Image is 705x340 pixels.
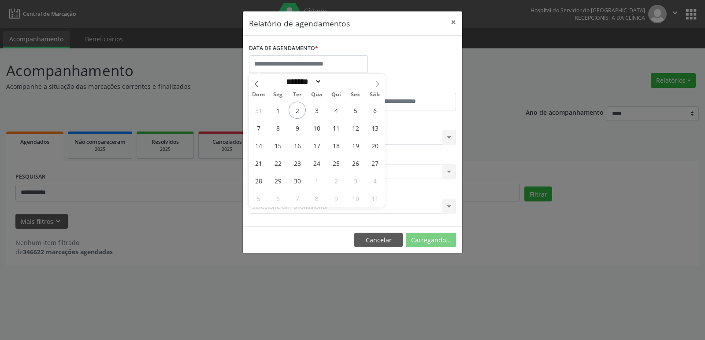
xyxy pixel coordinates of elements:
[268,92,288,98] span: Seg
[327,137,345,154] span: Setembro 18, 2025
[269,137,286,154] span: Setembro 15, 2025
[289,154,306,172] span: Setembro 23, 2025
[327,154,345,172] span: Setembro 25, 2025
[283,77,322,86] select: Month
[308,190,325,207] span: Outubro 8, 2025
[249,92,268,98] span: Dom
[249,18,350,29] h5: Relatório de agendamentos
[366,119,383,136] span: Setembro 13, 2025
[327,119,345,136] span: Setembro 11, 2025
[366,172,383,189] span: Outubro 4, 2025
[355,79,456,93] label: ATÉ
[250,190,267,207] span: Outubro 5, 2025
[250,154,267,172] span: Setembro 21, 2025
[308,172,325,189] span: Outubro 1, 2025
[289,102,306,119] span: Setembro 2, 2025
[250,137,267,154] span: Setembro 14, 2025
[347,119,364,136] span: Setembro 12, 2025
[346,92,365,98] span: Sex
[365,92,385,98] span: Sáb
[269,154,286,172] span: Setembro 22, 2025
[327,190,345,207] span: Outubro 9, 2025
[347,190,364,207] span: Outubro 10, 2025
[308,102,325,119] span: Setembro 3, 2025
[289,119,306,136] span: Setembro 9, 2025
[322,77,351,86] input: Year
[250,172,267,189] span: Setembro 28, 2025
[366,154,383,172] span: Setembro 27, 2025
[269,190,286,207] span: Outubro 6, 2025
[269,172,286,189] span: Setembro 29, 2025
[289,190,306,207] span: Outubro 7, 2025
[250,102,267,119] span: Agosto 31, 2025
[269,119,286,136] span: Setembro 8, 2025
[289,172,306,189] span: Setembro 30, 2025
[249,42,318,55] label: DATA DE AGENDAMENTO
[250,119,267,136] span: Setembro 7, 2025
[327,92,346,98] span: Qui
[366,190,383,207] span: Outubro 11, 2025
[445,11,462,33] button: Close
[308,119,325,136] span: Setembro 10, 2025
[347,154,364,172] span: Setembro 26, 2025
[366,102,383,119] span: Setembro 6, 2025
[269,102,286,119] span: Setembro 1, 2025
[347,172,364,189] span: Outubro 3, 2025
[307,92,327,98] span: Qua
[289,137,306,154] span: Setembro 16, 2025
[308,154,325,172] span: Setembro 24, 2025
[327,172,345,189] span: Outubro 2, 2025
[327,102,345,119] span: Setembro 4, 2025
[308,137,325,154] span: Setembro 17, 2025
[347,137,364,154] span: Setembro 19, 2025
[288,92,307,98] span: Ter
[354,233,403,248] button: Cancelar
[347,102,364,119] span: Setembro 5, 2025
[406,233,456,248] button: Carregando...
[366,137,383,154] span: Setembro 20, 2025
